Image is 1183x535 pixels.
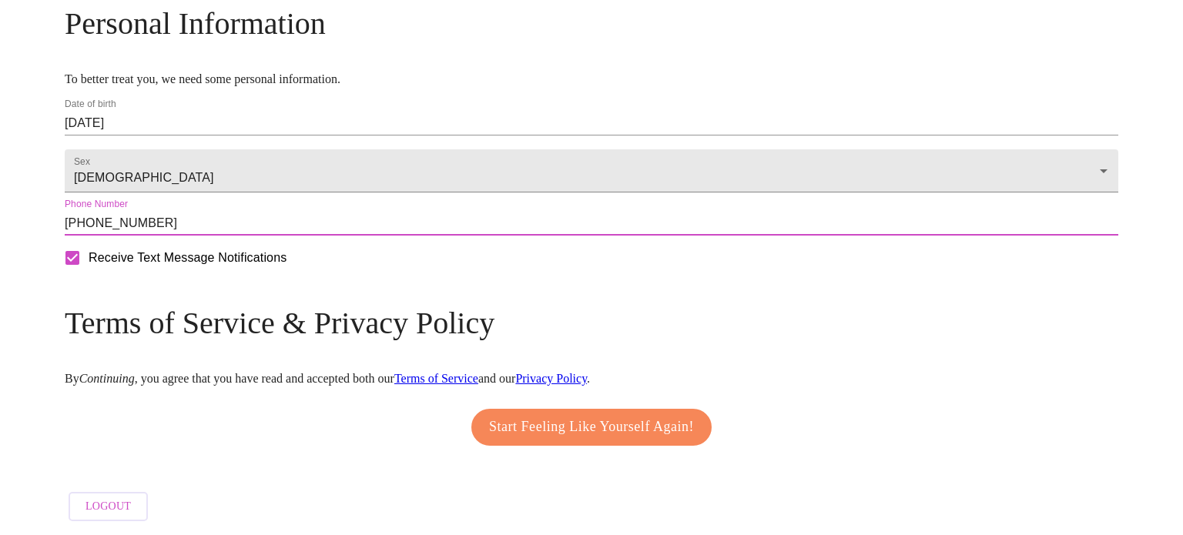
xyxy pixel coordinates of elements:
[515,372,587,385] a: Privacy Policy
[85,497,131,517] span: Logout
[65,305,1118,341] h3: Terms of Service & Privacy Policy
[89,249,287,267] span: Receive Text Message Notifications
[65,100,116,109] label: Date of birth
[65,72,1118,86] p: To better treat you, we need some personal information.
[65,149,1118,192] div: [DEMOGRAPHIC_DATA]
[79,372,135,385] em: Continuing
[65,200,128,209] label: Phone Number
[471,409,712,446] button: Start Feeling Like Yourself Again!
[394,372,478,385] a: Terms of Service
[69,492,148,522] button: Logout
[65,372,1118,386] p: By , you agree that you have read and accepted both our and our .
[65,5,1118,42] h3: Personal Information
[489,415,694,440] span: Start Feeling Like Yourself Again!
